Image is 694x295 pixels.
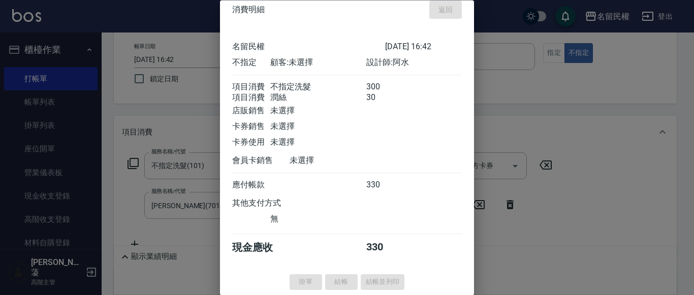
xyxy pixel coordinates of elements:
[232,241,290,255] div: 現金應收
[232,82,270,93] div: 項目消費
[270,82,366,93] div: 不指定洗髮
[232,156,290,167] div: 會員卡銷售
[270,93,366,104] div: 潤絲
[232,93,270,104] div: 項目消費
[232,199,309,209] div: 其他支付方式
[270,122,366,133] div: 未選擇
[366,82,404,93] div: 300
[232,5,265,15] span: 消費明細
[366,93,404,104] div: 30
[385,42,462,53] div: [DATE] 16:42
[232,180,270,191] div: 應付帳款
[366,58,462,69] div: 設計師: 阿水
[366,241,404,255] div: 330
[290,156,385,167] div: 未選擇
[232,138,270,148] div: 卡券使用
[232,58,270,69] div: 不指定
[270,214,366,225] div: 無
[232,42,385,53] div: 名留民權
[232,122,270,133] div: 卡券銷售
[366,180,404,191] div: 330
[270,58,366,69] div: 顧客: 未選擇
[232,106,270,117] div: 店販銷售
[270,138,366,148] div: 未選擇
[270,106,366,117] div: 未選擇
